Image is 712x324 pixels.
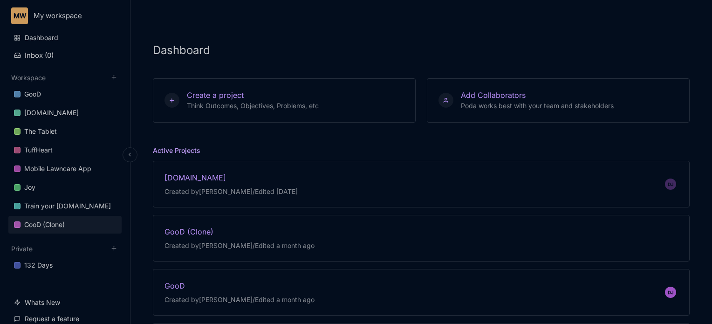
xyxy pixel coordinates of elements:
[8,160,122,178] a: Mobile Lawncare App
[8,294,122,311] a: Whats New
[11,7,28,24] div: MW
[665,287,676,298] div: DJ
[164,281,315,291] div: GooD
[153,45,690,56] h1: Dashboard
[164,241,315,250] div: Created by [PERSON_NAME] / Edited a month ago
[8,256,122,274] a: 132 Days
[8,197,122,215] a: Train your [DOMAIN_NAME]
[164,187,298,196] div: Created by [PERSON_NAME] / Edited [DATE]
[24,145,53,156] div: TuffHeart
[153,145,200,162] h5: Active Projects
[461,90,526,100] span: Add Collaborators
[8,179,122,196] a: Joy
[24,260,53,271] div: 132 Days
[24,107,79,118] div: [DOMAIN_NAME]
[24,89,41,100] div: GooD
[24,182,35,193] div: Joy
[8,29,122,47] a: Dashboard
[164,227,315,237] div: GooD (Clone)
[24,200,111,212] div: Train your [DOMAIN_NAME]
[24,163,91,174] div: Mobile Lawncare App
[153,215,690,262] a: GooD (Clone)Created by[PERSON_NAME]/Edited a month ago
[8,47,122,63] button: Inbox (0)
[8,104,122,122] a: [DOMAIN_NAME]
[8,179,122,197] div: Joy
[11,7,119,24] button: MWMy workspace
[8,141,122,159] a: TuffHeart
[461,102,614,110] span: Poda works best with your team and stakeholders
[24,126,57,137] div: The Tablet
[8,83,122,237] div: Workspace
[8,123,122,140] a: The Tablet
[11,245,33,253] button: Private
[427,78,690,123] button: Add Collaborators Poda works best with your team and stakeholders
[153,161,690,207] a: DJ[DOMAIN_NAME]Created by[PERSON_NAME]/Edited [DATE]
[164,295,315,304] div: Created by [PERSON_NAME] / Edited a month ago
[11,74,46,82] button: Workspace
[8,123,122,141] div: The Tablet
[8,85,122,103] a: GooD
[8,254,122,278] div: Private
[34,12,104,20] div: My workspace
[187,102,319,110] span: Think Outcomes, Objectives, Problems, etc
[8,216,122,234] div: GooD (Clone)
[164,172,298,183] div: [DOMAIN_NAME]
[8,216,122,234] a: GooD (Clone)
[665,179,676,190] div: DJ
[153,269,690,316] a: DJGooDCreated by[PERSON_NAME]/Edited a month ago
[24,219,65,230] div: GooD (Clone)
[153,78,416,123] button: Create a project Think Outcomes, Objectives, Problems, etc
[187,90,244,100] span: Create a project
